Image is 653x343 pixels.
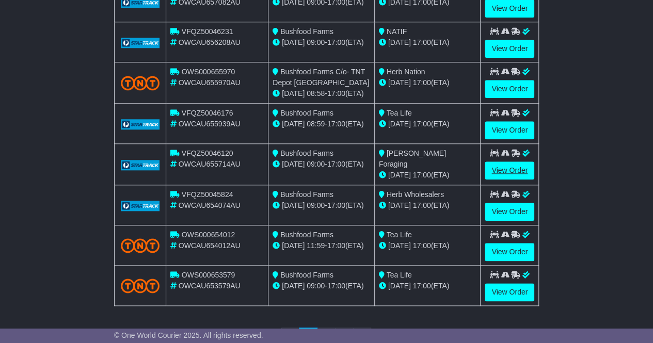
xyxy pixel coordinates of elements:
[327,160,345,168] span: 17:00
[485,40,534,58] a: View Order
[413,171,431,179] span: 17:00
[307,89,325,97] span: 08:58
[280,190,333,199] span: Bushfood Farms
[485,203,534,221] a: View Order
[179,120,241,128] span: OWCAU655939AU
[273,37,370,48] div: - (ETA)
[386,271,411,279] span: Tea Life
[485,80,534,98] a: View Order
[282,282,305,290] span: [DATE]
[179,160,241,168] span: OWCAU655714AU
[413,120,431,128] span: 17:00
[379,37,476,48] div: (ETA)
[282,241,305,250] span: [DATE]
[307,160,325,168] span: 09:00
[282,89,305,97] span: [DATE]
[273,200,370,211] div: - (ETA)
[485,243,534,261] a: View Order
[121,201,160,211] img: GetCarrierServiceLogo
[282,160,305,168] span: [DATE]
[179,38,241,46] span: OWCAU656208AU
[327,120,345,128] span: 17:00
[386,231,411,239] span: Tea Life
[182,190,233,199] span: VFQZ50045824
[327,38,345,46] span: 17:00
[387,190,444,199] span: Herb Wholesalers
[307,120,325,128] span: 08:59
[179,201,241,209] span: OWCAU654074AU
[182,149,233,157] span: VFQZ50046120
[273,119,370,129] div: - (ETA)
[388,201,411,209] span: [DATE]
[413,38,431,46] span: 17:00
[388,120,411,128] span: [DATE]
[485,161,534,179] a: View Order
[282,120,305,128] span: [DATE]
[273,281,370,291] div: - (ETA)
[485,121,534,139] a: View Order
[179,282,241,290] span: OWCAU653579AU
[327,201,345,209] span: 17:00
[121,279,160,292] img: TNT_Domestic.png
[413,282,431,290] span: 17:00
[388,282,411,290] span: [DATE]
[388,78,411,87] span: [DATE]
[280,27,333,36] span: Bushfood Farms
[114,331,263,339] span: © One World Courier 2025. All rights reserved.
[327,282,345,290] span: 17:00
[182,27,233,36] span: VFQZ50046231
[387,68,425,76] span: Herb Nation
[280,231,333,239] span: Bushfood Farms
[121,38,160,48] img: GetCarrierServiceLogo
[121,76,160,90] img: TNT_Domestic.png
[388,38,411,46] span: [DATE]
[121,160,160,170] img: GetCarrierServiceLogo
[307,38,325,46] span: 09:00
[179,241,241,250] span: OWCAU654012AU
[413,241,431,250] span: 17:00
[282,38,305,46] span: [DATE]
[121,119,160,129] img: GetCarrierServiceLogo
[182,271,235,279] span: OWS000653579
[307,241,325,250] span: 11:59
[327,89,345,97] span: 17:00
[280,149,333,157] span: Bushfood Farms
[327,241,345,250] span: 17:00
[379,200,476,211] div: (ETA)
[379,77,476,88] div: (ETA)
[387,27,407,36] span: NATIF
[307,282,325,290] span: 09:00
[379,149,446,168] span: [PERSON_NAME] Foraging
[273,240,370,251] div: - (ETA)
[379,281,476,291] div: (ETA)
[413,78,431,87] span: 17:00
[182,109,233,117] span: VFQZ50046176
[388,171,411,179] span: [DATE]
[307,201,325,209] span: 09:00
[182,231,235,239] span: OWS000654012
[282,201,305,209] span: [DATE]
[280,271,333,279] span: Bushfood Farms
[273,88,370,99] div: - (ETA)
[386,109,411,117] span: Tea Life
[413,201,431,209] span: 17:00
[379,240,476,251] div: (ETA)
[388,241,411,250] span: [DATE]
[273,159,370,170] div: - (ETA)
[121,238,160,252] img: TNT_Domestic.png
[485,283,534,301] a: View Order
[280,109,333,117] span: Bushfood Farms
[379,119,476,129] div: (ETA)
[273,68,369,87] span: Bushfood Farms C/o- TNT Depot [GEOGRAPHIC_DATA]
[182,68,235,76] span: OWS000655970
[179,78,241,87] span: OWCAU655970AU
[379,170,476,181] div: (ETA)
